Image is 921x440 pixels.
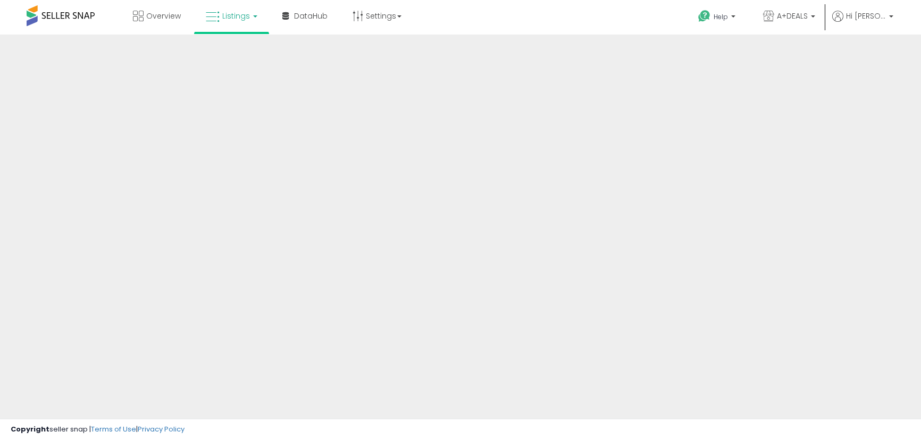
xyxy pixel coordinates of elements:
span: Hi [PERSON_NAME] [846,11,886,21]
div: seller snap | | [11,425,185,435]
a: Hi [PERSON_NAME] [832,11,893,35]
a: Help [690,2,746,35]
a: Terms of Use [91,424,136,434]
span: Overview [146,11,181,21]
strong: Copyright [11,424,49,434]
span: A+DEALS [777,11,808,21]
span: Listings [222,11,250,21]
span: Help [714,12,728,21]
i: Get Help [698,10,711,23]
a: Privacy Policy [138,424,185,434]
span: DataHub [294,11,328,21]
